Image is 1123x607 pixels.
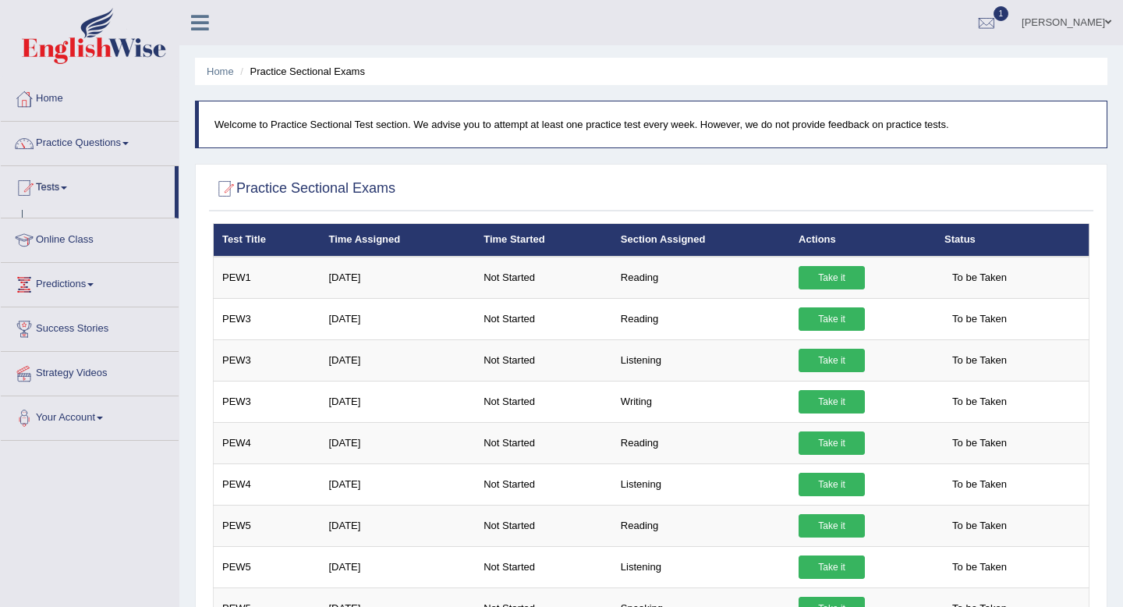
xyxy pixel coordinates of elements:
[214,224,321,257] th: Test Title
[799,514,865,538] a: Take it
[320,224,475,257] th: Time Assigned
[320,381,475,422] td: [DATE]
[944,556,1015,579] span: To be Taken
[799,431,865,455] a: Take it
[1,122,179,161] a: Practice Questions
[612,224,790,257] th: Section Assigned
[1,352,179,391] a: Strategy Videos
[475,224,612,257] th: Time Started
[944,473,1015,496] span: To be Taken
[799,349,865,372] a: Take it
[475,463,612,505] td: Not Started
[214,339,321,381] td: PEW3
[29,210,175,238] a: Take Practice Sectional Test
[790,224,936,257] th: Actions
[944,431,1015,455] span: To be Taken
[475,422,612,463] td: Not Started
[214,505,321,546] td: PEW5
[944,307,1015,331] span: To be Taken
[320,546,475,587] td: [DATE]
[799,266,865,289] a: Take it
[475,546,612,587] td: Not Started
[214,546,321,587] td: PEW5
[320,505,475,546] td: [DATE]
[1,218,179,257] a: Online Class
[612,298,790,339] td: Reading
[1,396,179,435] a: Your Account
[799,390,865,414] a: Take it
[214,422,321,463] td: PEW4
[994,6,1009,21] span: 1
[612,505,790,546] td: Reading
[475,298,612,339] td: Not Started
[214,463,321,505] td: PEW4
[475,505,612,546] td: Not Started
[944,266,1015,289] span: To be Taken
[1,166,175,205] a: Tests
[207,66,234,77] a: Home
[475,257,612,299] td: Not Started
[214,298,321,339] td: PEW3
[475,381,612,422] td: Not Started
[213,177,395,201] h2: Practice Sectional Exams
[214,381,321,422] td: PEW3
[799,556,865,579] a: Take it
[612,257,790,299] td: Reading
[612,422,790,463] td: Reading
[1,307,179,346] a: Success Stories
[799,307,865,331] a: Take it
[612,339,790,381] td: Listening
[320,463,475,505] td: [DATE]
[612,381,790,422] td: Writing
[236,64,365,79] li: Practice Sectional Exams
[214,117,1091,132] p: Welcome to Practice Sectional Test section. We advise you to attempt at least one practice test e...
[320,422,475,463] td: [DATE]
[612,463,790,505] td: Listening
[320,339,475,381] td: [DATE]
[944,514,1015,538] span: To be Taken
[612,546,790,587] td: Listening
[1,263,179,302] a: Predictions
[944,390,1015,414] span: To be Taken
[944,349,1015,372] span: To be Taken
[320,257,475,299] td: [DATE]
[475,339,612,381] td: Not Started
[214,257,321,299] td: PEW1
[936,224,1089,257] th: Status
[1,77,179,116] a: Home
[799,473,865,496] a: Take it
[320,298,475,339] td: [DATE]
